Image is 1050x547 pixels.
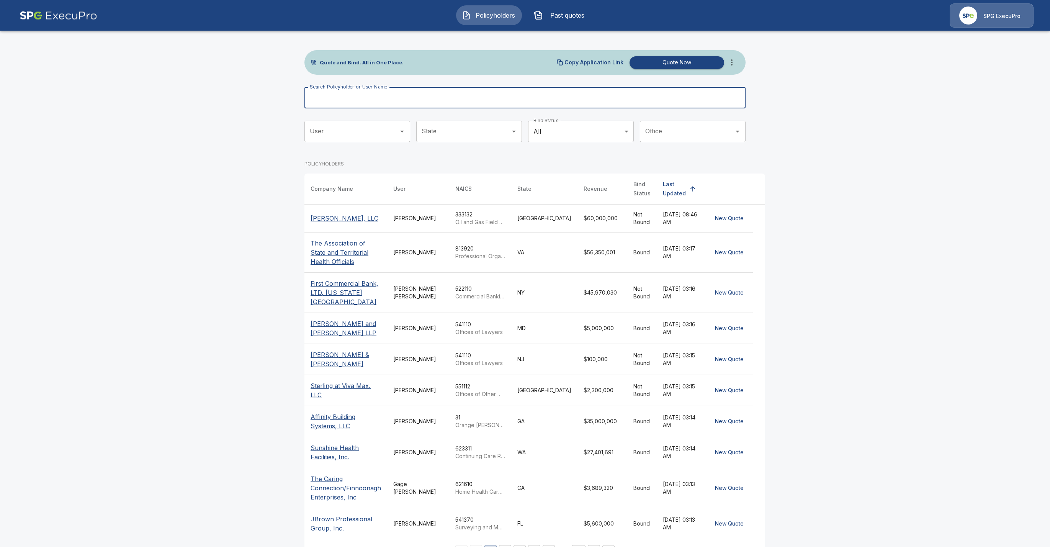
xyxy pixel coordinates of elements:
[657,437,706,468] td: [DATE] 03:14 AM
[397,126,407,137] button: Open
[577,313,627,344] td: $5,000,000
[712,246,747,260] button: New Quote
[393,449,443,456] div: [PERSON_NAME]
[577,437,627,468] td: $27,401,691
[311,514,381,533] p: JBrown Professional Group, Inc.
[455,383,505,398] div: 551112
[455,321,505,336] div: 541110
[534,11,543,20] img: Past quotes Icon
[627,406,657,437] td: Bound
[712,414,747,429] button: New Quote
[455,218,505,226] p: Oil and Gas Field Machinery and Equipment Manufacturing
[627,344,657,375] td: Not Bound
[393,285,443,300] div: [PERSON_NAME] [PERSON_NAME]
[732,126,743,137] button: Open
[712,517,747,531] button: New Quote
[474,11,516,20] span: Policyholders
[577,205,627,233] td: $60,000,000
[311,319,381,337] p: [PERSON_NAME] and [PERSON_NAME] LLP
[393,387,443,394] div: [PERSON_NAME]
[20,3,97,28] img: AA Logo
[511,205,577,233] td: [GEOGRAPHIC_DATA]
[528,5,594,25] button: Past quotes IconPast quotes
[712,481,747,495] button: New Quote
[511,233,577,273] td: VA
[584,184,607,193] div: Revenue
[626,56,724,69] a: Quote Now
[393,480,443,496] div: Gage [PERSON_NAME]
[627,313,657,344] td: Bound
[577,468,627,508] td: $3,689,320
[455,421,505,429] p: Orange [PERSON_NAME]
[950,3,1034,28] a: Agency IconSPG ExecuPro
[577,233,627,273] td: $56,350,001
[456,5,522,25] button: Policyholders IconPolicyholders
[657,375,706,406] td: [DATE] 03:15 AM
[517,184,532,193] div: State
[577,406,627,437] td: $35,000,000
[393,418,443,425] div: [PERSON_NAME]
[657,344,706,375] td: [DATE] 03:15 AM
[724,55,739,70] button: more
[657,406,706,437] td: [DATE] 03:14 AM
[455,245,505,260] div: 813920
[528,121,634,142] div: All
[657,313,706,344] td: [DATE] 03:16 AM
[511,468,577,508] td: CA
[712,383,747,398] button: New Quote
[393,215,443,222] div: [PERSON_NAME]
[627,437,657,468] td: Bound
[455,328,505,336] p: Offices of Lawyers
[533,117,558,124] label: Bind Status
[455,211,505,226] div: 333132
[546,11,588,20] span: Past quotes
[712,445,747,460] button: New Quote
[712,352,747,367] button: New Quote
[455,352,505,367] div: 541110
[657,468,706,508] td: [DATE] 03:13 AM
[959,7,977,25] img: Agency Icon
[311,184,353,193] div: Company Name
[712,321,747,336] button: New Quote
[511,406,577,437] td: GA
[657,273,706,313] td: [DATE] 03:16 AM
[393,249,443,256] div: [PERSON_NAME]
[509,126,519,137] button: Open
[393,520,443,527] div: [PERSON_NAME]
[627,233,657,273] td: Bound
[455,184,472,193] div: NAICS
[393,184,406,193] div: User
[455,445,505,460] div: 623311
[627,273,657,313] td: Not Bound
[304,160,344,167] p: POLICYHOLDERS
[304,174,765,539] table: simple table
[311,214,378,223] p: [PERSON_NAME], LLC
[627,468,657,508] td: Bound
[455,293,505,300] p: Commercial Banking
[627,205,657,233] td: Not Bound
[311,381,381,400] p: Sterling at Viva Max, LLC
[511,437,577,468] td: WA
[455,488,505,496] p: Home Health Care Services
[511,508,577,539] td: FL
[311,412,381,431] p: Affinity Building Systems, LLC
[311,239,381,266] p: The Association of State and Territorial Health Officials
[455,359,505,367] p: Offices of Lawyers
[455,390,505,398] p: Offices of Other Holding Companies
[577,375,627,406] td: $2,300,000
[320,60,404,65] p: Quote and Bind. All in One Place.
[455,480,505,496] div: 621610
[455,414,505,429] div: 31
[663,180,686,198] div: Last Updated
[311,350,381,368] p: [PERSON_NAME] & [PERSON_NAME]
[455,285,505,300] div: 522110
[627,375,657,406] td: Not Bound
[577,508,627,539] td: $5,600,000
[657,205,706,233] td: [DATE] 08:46 AM
[657,508,706,539] td: [DATE] 03:13 AM
[511,313,577,344] td: MD
[455,452,505,460] p: Continuing Care Retirement Communities
[627,174,657,205] th: Bind Status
